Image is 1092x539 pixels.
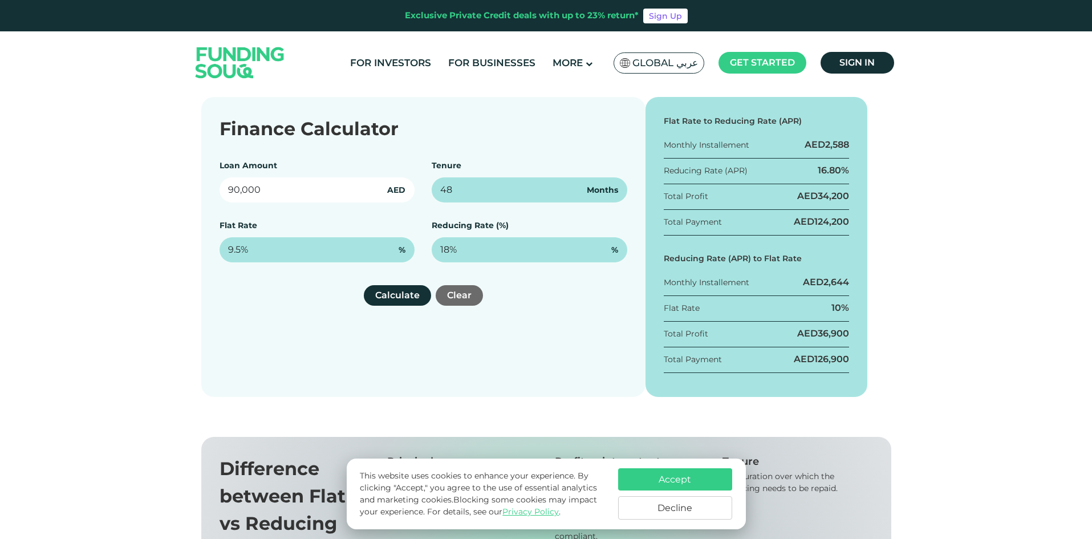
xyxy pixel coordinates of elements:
span: Global عربي [632,56,698,70]
div: AED [805,139,849,151]
div: Monthly Installement [664,277,749,289]
label: Loan Amount [220,160,277,171]
img: SA Flag [620,58,630,68]
div: AED [797,190,849,202]
span: Months [587,184,618,196]
div: Tenure [722,455,873,468]
span: 34,200 [818,191,849,201]
button: Clear [436,285,483,306]
span: 36,900 [818,328,849,339]
div: Principal [387,455,538,468]
label: Flat Rate [220,220,257,230]
div: Reducing Rate (APR) [664,165,748,177]
div: Flat Rate [664,302,700,314]
div: Total Payment [664,216,722,228]
div: Profit or interest rate [555,455,705,468]
button: Decline [618,496,732,520]
p: This website uses cookies to enhance your experience. By clicking "Accept," you agree to the use ... [360,470,606,518]
span: % [399,244,405,256]
button: Calculate [364,285,431,306]
a: Sign Up [643,9,688,23]
a: For Businesses [445,54,538,72]
div: AED [794,216,849,228]
a: For Investors [347,54,434,72]
div: 10% [831,302,849,314]
img: Logo [184,34,296,91]
span: % [611,244,618,256]
div: The duration over which the financing needs to be repaid. [722,471,873,495]
a: Privacy Policy [502,506,559,517]
span: AED [387,184,405,196]
div: Reducing Rate (APR) to Flat Rate [664,253,850,265]
div: Finance Calculator [220,115,627,143]
span: 124,200 [814,216,849,227]
span: 2,588 [825,139,849,150]
div: Total Profit [664,328,708,340]
div: AED [797,327,849,340]
div: Flat Rate to Reducing Rate (APR) [664,115,850,127]
span: Sign in [839,57,875,68]
a: Sign in [821,52,894,74]
label: Reducing Rate (%) [432,220,509,230]
span: For details, see our . [427,506,561,517]
div: Exclusive Private Credit deals with up to 23% return* [405,9,639,22]
label: Tenure [432,160,461,171]
span: 2,644 [823,277,849,287]
span: Blocking some cookies may impact your experience. [360,495,597,517]
span: 126,900 [814,354,849,364]
div: AED [803,276,849,289]
div: AED [794,353,849,366]
div: Total Payment [664,354,722,366]
div: 16.80% [818,164,849,177]
span: Get started [730,57,795,68]
div: Monthly Installement [664,139,749,151]
button: Accept [618,468,732,491]
span: More [553,57,583,68]
div: Total Profit [664,191,708,202]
